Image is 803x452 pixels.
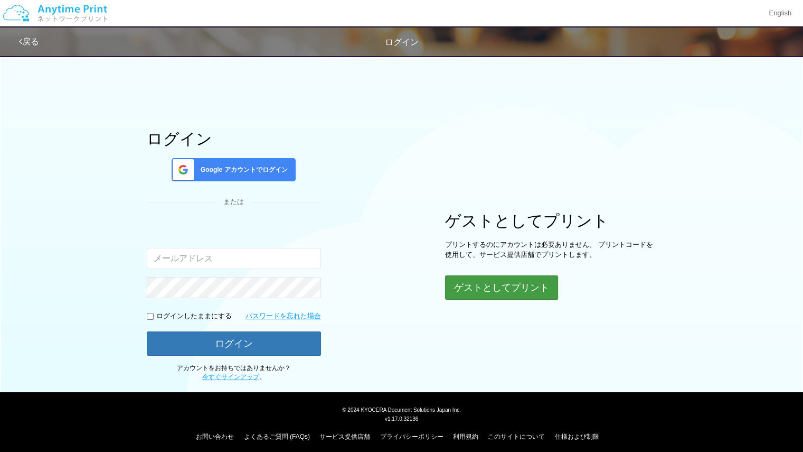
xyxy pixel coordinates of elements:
[488,433,545,440] a: このサイトについて
[245,311,321,321] a: パスワードを忘れた場合
[319,433,370,440] a: サービス提供店舗
[147,331,321,356] button: ログイン
[385,38,419,47] span: ログイン
[244,433,310,440] a: よくあるご質問 (FAQs)
[453,433,478,440] a: 利用規約
[445,240,656,260] p: プリントするのにアカウントは必要ありません。 プリントコードを使用して、サービス提供店舗でプリントします。
[147,248,321,269] input: メールアドレス
[147,364,321,382] p: アカウントをお持ちではありませんか？
[342,406,461,413] span: © 2024 KYOCERA Document Solutions Japan Inc.
[445,275,558,300] button: ゲストとしてプリント
[202,373,259,381] a: 今すぐサインアップ
[147,197,321,207] div: または
[445,212,656,229] h1: ゲストとしてプリント
[555,433,599,440] a: 仕様および制限
[19,37,39,46] a: 戻る
[385,416,418,422] span: v1.17.0.32136
[196,165,288,174] span: Google アカウントでログイン
[147,130,321,147] h1: ログイン
[156,311,232,321] p: ログインしたままにする
[380,433,443,440] a: プライバシーポリシー
[202,373,266,381] span: 。
[196,433,234,440] a: お問い合わせ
